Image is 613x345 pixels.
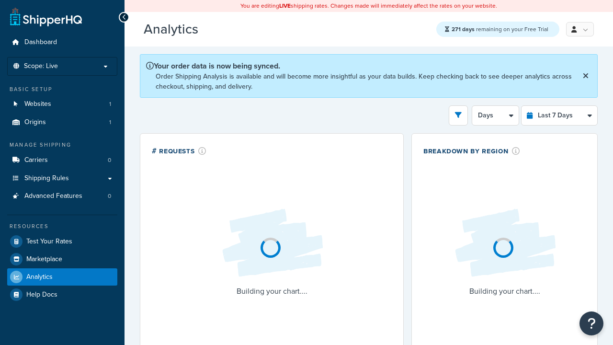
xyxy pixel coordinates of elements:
[24,118,46,126] span: Origins
[24,100,51,108] span: Websites
[7,233,117,250] a: Test Your Rates
[108,156,111,164] span: 0
[7,251,117,268] a: Marketplace
[423,145,520,156] div: Breakdown by Region
[7,170,117,187] a: Shipping Rules
[146,60,580,71] p: Your order data is now being synced.
[144,22,427,37] h3: Analytics
[279,1,291,10] b: LIVE
[24,156,48,164] span: Carriers
[26,255,62,264] span: Marketplace
[452,25,548,34] span: remaining on your Free Trial
[7,114,117,131] a: Origins1
[24,174,69,183] span: Shipping Rules
[7,187,117,205] li: Advanced Features
[156,71,580,92] p: Order Shipping Analysis is available and will become more insightful as your data builds. Keep ch...
[7,286,117,303] a: Help Docs
[109,100,111,108] span: 1
[215,201,329,285] img: Loading...
[452,25,475,34] strong: 271 days
[26,273,53,281] span: Analytics
[24,62,58,70] span: Scope: Live
[7,222,117,230] div: Resources
[24,192,82,200] span: Advanced Features
[26,238,72,246] span: Test Your Rates
[7,268,117,286] a: Analytics
[26,291,57,299] span: Help Docs
[579,311,603,335] button: Open Resource Center
[108,192,111,200] span: 0
[24,38,57,46] span: Dashboard
[447,285,562,298] p: Building your chart....
[7,114,117,131] li: Origins
[7,151,117,169] li: Carriers
[447,201,562,285] img: Loading...
[7,95,117,113] li: Websites
[7,95,117,113] a: Websites1
[7,85,117,93] div: Basic Setup
[7,34,117,51] a: Dashboard
[215,285,329,298] p: Building your chart....
[7,151,117,169] a: Carriers0
[449,105,468,126] button: open filter drawer
[109,118,111,126] span: 1
[7,187,117,205] a: Advanced Features0
[7,141,117,149] div: Manage Shipping
[201,25,233,36] span: Beta
[152,145,206,156] div: # Requests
